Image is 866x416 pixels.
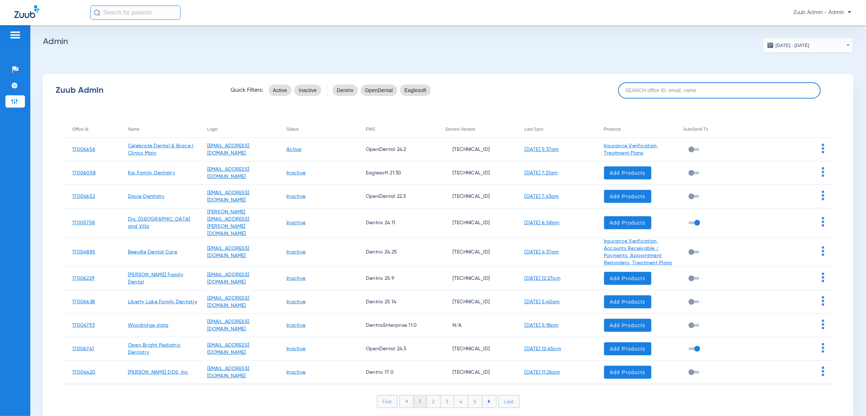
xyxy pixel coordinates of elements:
span: Eaglesoft [404,87,426,94]
a: Inactive [286,276,306,281]
input: SEARCH office ID, email, name [618,82,821,99]
a: [DATE] 4:37am [525,250,559,255]
div: Office Id [72,125,88,133]
a: Inactive [286,323,306,328]
td: Dentrix 17.0 [357,361,436,384]
a: 17006058 [72,170,96,175]
img: Zuub Logo [14,5,39,18]
a: Inactive [286,250,306,255]
a: 17006656 [72,147,95,152]
span: OpenDental [365,87,393,94]
td: N/A [436,314,516,337]
div: Last Sync [525,125,595,133]
li: 5 [468,395,482,408]
a: [EMAIL_ADDRESS][DOMAIN_NAME] [207,296,250,308]
a: 17006741 [72,346,94,351]
span: Add Products [610,219,646,226]
div: AutoSend Tx [683,125,754,133]
a: [DATE] 6:58pm [525,220,560,225]
img: group-dot-blue.svg [822,367,824,376]
a: [EMAIL_ADDRESS][DOMAIN_NAME] [207,190,250,203]
a: Inactive [286,194,306,199]
button: Add Products [604,272,651,285]
a: Woodridge data [128,323,169,328]
a: [DATE] 12:27pm [525,276,561,281]
img: group-dot-blue.svg [822,191,824,200]
div: PMS [366,125,375,133]
button: Add Products [604,190,651,203]
span: Zuub Admin - Admin [794,9,852,16]
a: [DATE] 12:45pm [525,346,562,351]
div: Last Sync [525,125,544,133]
a: Inactive [286,220,306,225]
li: 3 [441,395,454,408]
td: [TECHNICAL_ID] [436,337,516,361]
a: Drs. [GEOGRAPHIC_DATA] and Villa [128,217,190,229]
div: Service Version [445,125,516,133]
td: [TECHNICAL_ID] [436,361,516,384]
button: Add Products [604,319,651,332]
td: Dentrix 24.11 [357,208,436,238]
a: [EMAIL_ADDRESS][DOMAIN_NAME] [207,319,250,331]
a: 17004652 [72,194,95,199]
td: Dentrix 24.25 [357,238,436,267]
mat-chip-listbox: status-filters [269,83,321,97]
input: Search for patients [90,5,181,20]
td: Dentrix 25.9 [357,267,436,290]
span: Add Products [610,345,646,352]
img: arrow-left-blue.svg [405,399,408,403]
a: Active [286,147,302,152]
a: Celebrate Dental & Brace | Clinics Main [128,143,194,156]
img: group-dot-blue.svg [822,320,824,329]
a: [DATE] 5:40am [525,299,560,304]
a: [PERSON_NAME] DDS, Inc [128,370,189,375]
span: Dentrix [337,87,354,94]
span: Add Products [610,369,646,376]
a: 17006229 [72,276,95,281]
img: group-dot-blue.svg [822,296,824,306]
img: group-dot-blue.svg [822,217,824,227]
li: 4 [454,395,468,408]
a: 17006638 [72,299,95,304]
a: Inactive [286,370,306,375]
img: group-dot-blue.svg [822,343,824,353]
a: Kai Family Dentistry [128,170,175,175]
td: [TECHNICAL_ID] [436,267,516,290]
td: [TECHNICAL_ID] [436,185,516,208]
a: [DATE] 5:37am [525,147,559,152]
a: 17005758 [72,220,95,225]
span: Add Products [610,298,646,305]
div: Name [128,125,139,133]
img: group-dot-blue.svg [822,144,824,153]
div: Login [207,125,278,133]
li: 1 [413,395,427,408]
a: Liberty Lake Family Dentistry [128,299,197,304]
td: OpenDental 22.3 [357,185,436,208]
a: [DATE] 7:43am [525,194,559,199]
div: PMS [366,125,436,133]
a: Open Bright Pediatric Dentistry [128,343,181,355]
span: Add Products [610,169,646,177]
div: Office Id [72,125,119,133]
div: Login [207,125,218,133]
button: [DATE] - [DATE] [763,38,853,52]
img: group-dot-blue.svg [822,167,824,177]
a: 17004793 [72,323,95,328]
span: Quick Filters: [230,87,263,94]
span: Active [273,87,287,94]
a: Inactive [286,170,306,175]
a: [EMAIL_ADDRESS][DOMAIN_NAME] [207,272,250,285]
a: Inactive [286,299,306,304]
iframe: Chat Widget [830,381,866,416]
span: Inactive [299,87,317,94]
button: Add Products [604,166,651,179]
button: Add Products [604,342,651,355]
mat-chip-listbox: pms-filters [333,83,431,97]
a: [DATE] 7:21am [525,170,558,175]
a: [EMAIL_ADDRESS][DOMAIN_NAME] [207,246,250,258]
a: [PERSON_NAME] Family Dental [128,272,183,285]
span: Add Products [610,275,646,282]
td: [TECHNICAL_ID] [436,208,516,238]
div: Zuub Admin [56,87,218,94]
